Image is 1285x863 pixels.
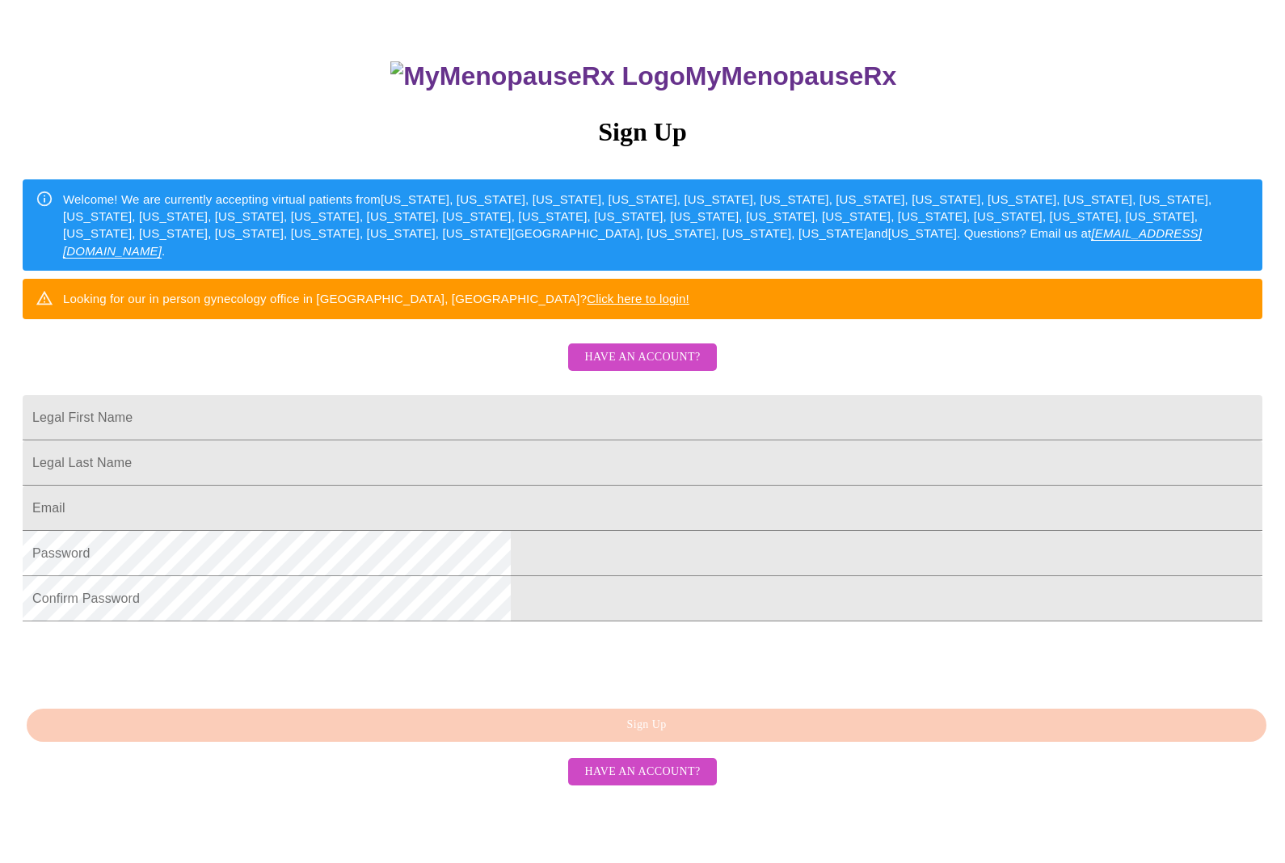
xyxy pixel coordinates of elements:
span: Have an account? [584,347,700,368]
a: Click here to login! [587,292,689,305]
img: MyMenopauseRx Logo [390,61,685,91]
div: Welcome! We are currently accepting virtual patients from [US_STATE], [US_STATE], [US_STATE], [US... [63,184,1249,267]
a: Have an account? [564,764,720,777]
iframe: reCAPTCHA [23,629,268,693]
span: Have an account? [584,762,700,782]
h3: Sign Up [23,117,1262,147]
a: Have an account? [564,361,720,375]
div: Looking for our in person gynecology office in [GEOGRAPHIC_DATA], [GEOGRAPHIC_DATA]? [63,284,689,314]
button: Have an account? [568,758,716,786]
button: Have an account? [568,343,716,372]
h3: MyMenopauseRx [25,61,1263,91]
